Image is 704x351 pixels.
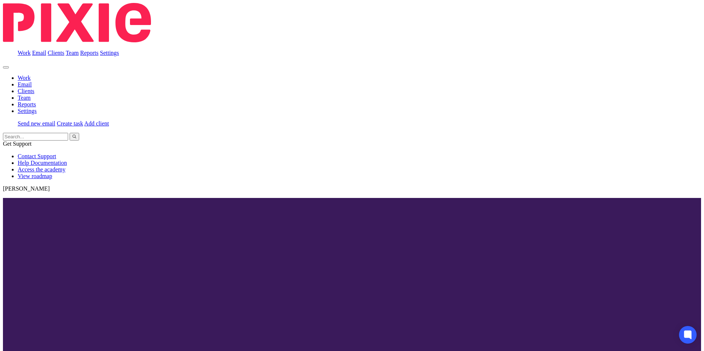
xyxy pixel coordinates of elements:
[18,101,36,107] a: Reports
[32,50,46,56] a: Email
[18,173,52,179] a: View roadmap
[57,120,83,127] a: Create task
[3,185,701,192] p: [PERSON_NAME]
[18,160,67,166] a: Help Documentation
[3,141,32,147] span: Get Support
[84,120,109,127] a: Add client
[18,108,37,114] a: Settings
[66,50,78,56] a: Team
[18,120,55,127] a: Send new email
[100,50,119,56] a: Settings
[3,133,68,141] input: Search
[3,3,151,42] img: Pixie
[18,95,31,101] a: Team
[18,50,31,56] a: Work
[18,88,34,94] a: Clients
[18,81,32,88] a: Email
[18,153,56,159] a: Contact Support
[70,133,79,141] button: Search
[80,50,99,56] a: Reports
[47,50,64,56] a: Clients
[18,166,66,173] a: Access the academy
[18,75,31,81] a: Work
